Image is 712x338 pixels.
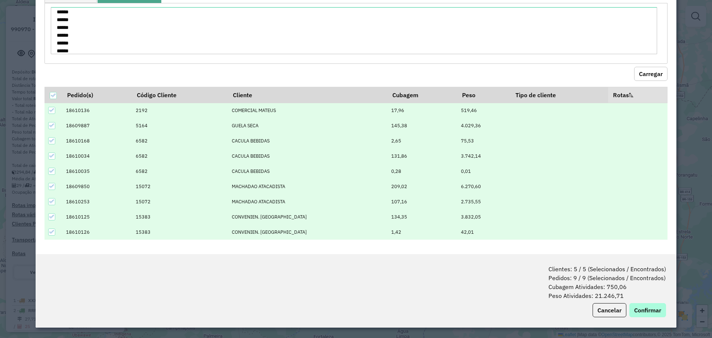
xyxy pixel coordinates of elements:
[511,87,608,103] th: Tipo de cliente
[228,194,387,209] td: MACHADAO ATACADISTA
[132,87,228,103] th: Código Cliente
[228,87,387,103] th: Cliente
[593,303,626,317] button: Cancelar
[132,194,228,209] td: 15072
[457,194,511,209] td: 2.735,55
[62,87,132,103] th: Pedido(s)
[629,303,666,317] button: Confirmar
[387,209,457,224] td: 134,35
[66,168,90,174] span: 18610035
[66,214,90,220] span: 18610125
[387,224,457,240] td: 1,42
[132,209,228,224] td: 15383
[457,103,511,118] td: 519,46
[387,164,457,179] td: 0,28
[66,198,90,205] span: 18610253
[132,224,228,240] td: 15383
[132,133,228,148] td: 6582
[228,164,387,179] td: CACULA BEBIDAS
[457,209,511,224] td: 3.832,05
[228,148,387,164] td: CACULA BEBIDAS
[608,87,667,103] th: Rotas
[228,103,387,118] td: COMERCIAL MATEUS
[66,153,90,159] span: 18610034
[66,229,90,235] span: 18610126
[457,164,511,179] td: 0,01
[387,118,457,133] td: 145,38
[387,148,457,164] td: 131,86
[387,87,457,103] th: Cubagem
[228,209,387,224] td: CONVENIEN. [GEOGRAPHIC_DATA]
[457,118,511,133] td: 4.029,36
[457,87,511,103] th: Peso
[132,179,228,194] td: 15072
[387,179,457,194] td: 209,02
[457,148,511,164] td: 3.742,14
[457,133,511,148] td: 75,53
[548,265,666,300] span: Clientes: 5 / 5 (Selecionados / Encontrados) Pedidos: 9 / 9 (Selecionados / Encontrados) Cubagem ...
[228,133,387,148] td: CACULA BEBIDAS
[66,183,90,190] span: 18609850
[132,164,228,179] td: 6582
[228,179,387,194] td: MACHADAO ATACADISTA
[457,224,511,240] td: 42,01
[132,103,228,118] td: 2192
[387,194,457,209] td: 107,16
[66,122,90,129] span: 18609887
[228,118,387,133] td: GUELA SECA
[387,133,457,148] td: 2,65
[387,103,457,118] td: 17,96
[634,67,667,81] button: Carregar
[66,107,90,114] span: 18610136
[457,179,511,194] td: 6.270,60
[228,224,387,240] td: CONVENIEN. [GEOGRAPHIC_DATA]
[66,138,90,144] span: 18610168
[132,148,228,164] td: 6582
[132,118,228,133] td: 5164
